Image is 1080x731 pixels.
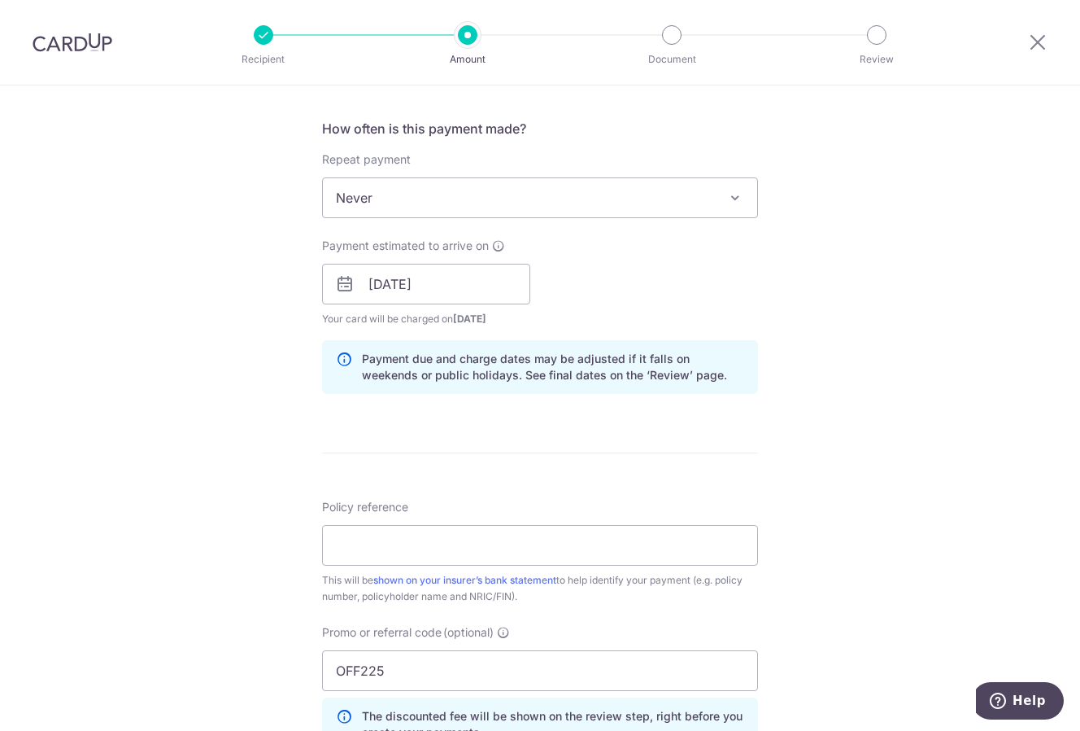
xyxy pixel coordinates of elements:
img: CardUp [33,33,112,52]
span: Payment estimated to arrive on [322,238,489,254]
p: Recipient [203,51,324,68]
a: shown on your insurer’s bank statement [373,574,556,586]
p: Amount [407,51,528,68]
label: Repeat payment [322,151,411,168]
span: (optional) [443,624,494,641]
p: Payment due and charge dates may be adjusted if it falls on weekends or public holidays. See fina... [362,351,744,383]
iframe: Opens a widget where you can find more information [976,682,1064,723]
h5: How often is this payment made? [322,119,758,138]
label: Policy reference [322,499,408,515]
span: Your card will be charged on [322,311,530,327]
div: This will be to help identify your payment (e.g. policy number, policyholder name and NRIC/FIN). [322,572,758,605]
span: Never [322,177,758,218]
span: Promo or referral code [322,624,442,641]
span: Never [323,178,757,217]
p: Review [817,51,937,68]
span: [DATE] [453,313,486,325]
input: DD / MM / YYYY [322,264,530,304]
p: Document [612,51,732,68]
